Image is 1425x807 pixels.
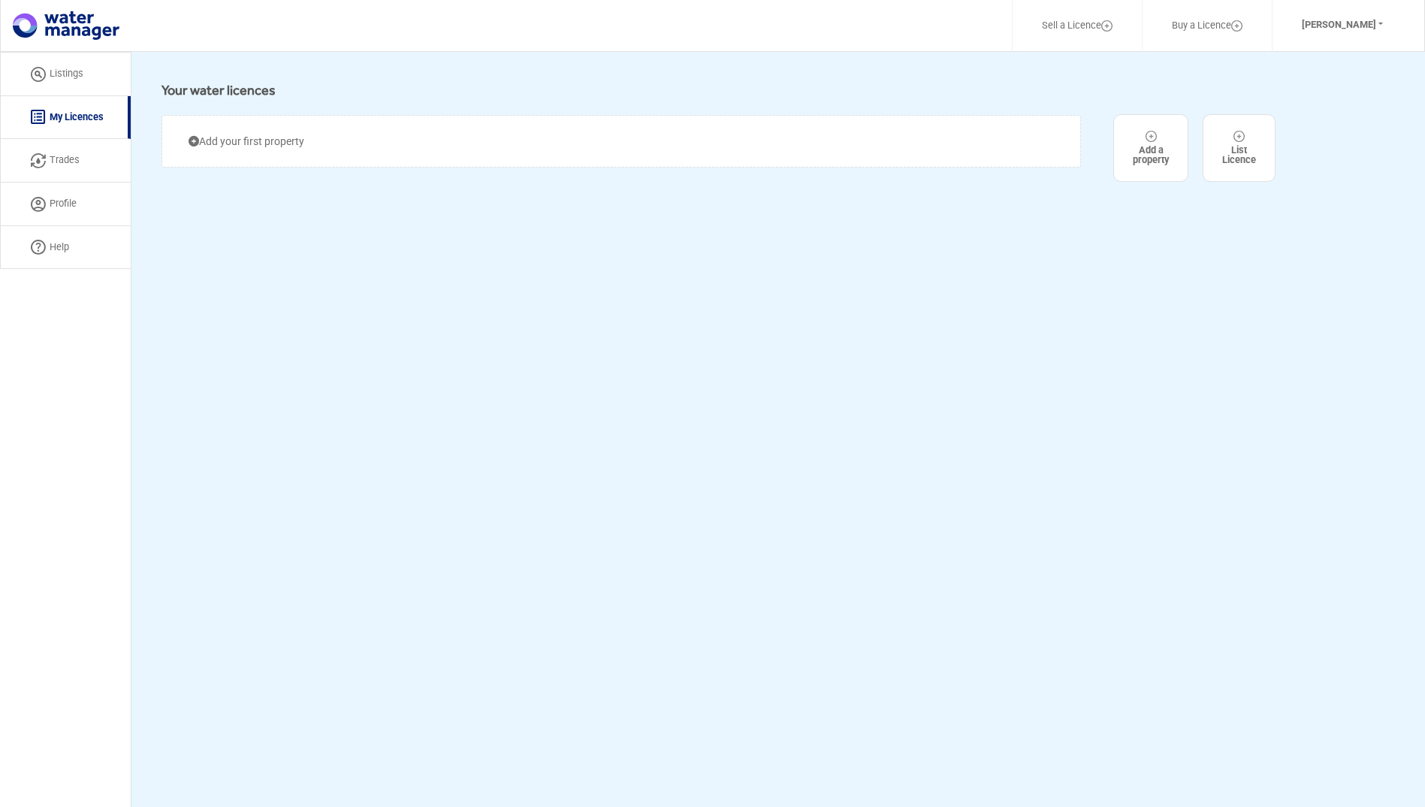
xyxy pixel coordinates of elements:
img: Layer_1.svg [1146,131,1157,142]
img: Layer_1.svg [1101,20,1113,32]
h6: Your water licences [162,82,1395,98]
a: Sell a Licence [1022,8,1132,44]
div: Add a property [1133,131,1169,165]
button: List Licence [1203,114,1276,182]
img: Layer_1.svg [1233,131,1245,142]
button: [PERSON_NAME] [1282,8,1402,42]
img: help icon [31,240,46,255]
div: List Licence [1222,131,1256,165]
img: listing icon [31,67,46,82]
img: trade icon [31,153,46,168]
img: logo.svg [13,11,119,40]
button: Add a property [1113,114,1188,182]
img: licenses icon [31,110,46,125]
img: Layer_1.svg [1231,20,1242,32]
a: Buy a Licence [1152,8,1262,44]
img: Profile Icon [31,197,46,212]
a: Add your first property [189,134,304,149]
